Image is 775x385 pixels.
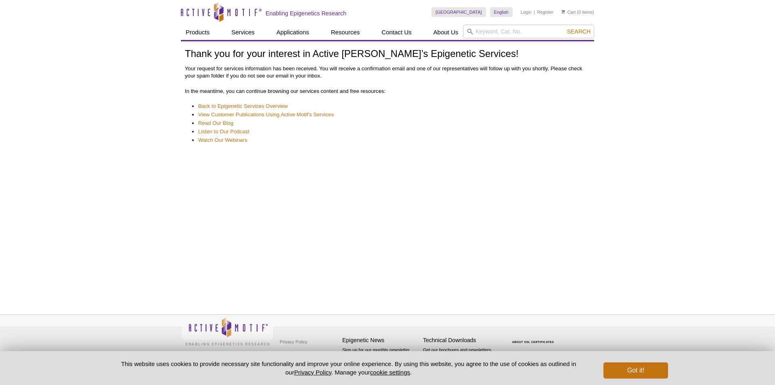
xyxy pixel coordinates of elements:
[198,128,249,135] a: Listen to Our Podcast
[490,7,513,17] a: English
[107,360,590,377] p: This website uses cookies to provide necessary site functionality and improve your online experie...
[278,348,320,360] a: Terms & Conditions
[377,25,416,40] a: Contact Us
[431,7,486,17] a: [GEOGRAPHIC_DATA]
[370,369,410,376] button: cookie settings
[512,341,554,343] a: ABOUT SSL CERTIFICATES
[463,25,594,38] input: Keyword, Cat. No.
[567,28,591,35] span: Search
[565,28,593,35] button: Search
[603,362,668,379] button: Got it!
[185,65,590,80] p: Your request for services information has been received. You will receive a confirmation email an...
[326,25,365,40] a: Resources
[534,7,535,17] li: |
[561,7,594,17] li: (0 items)
[181,315,274,347] img: Active Motif,
[342,337,419,344] h4: Epigenetic News
[561,9,576,15] a: Cart
[521,9,532,15] a: Login
[561,10,565,14] img: Your Cart
[198,137,247,144] a: Watch Our Webinars
[294,369,331,376] a: Privacy Policy
[185,88,590,95] p: In the meantime, you can continue browsing our services content and free resources:
[423,347,500,367] p: Get our brochures and newsletters, or request them by mail.
[504,329,564,347] table: Click to Verify - This site chose Symantec SSL for secure e-commerce and confidential communicati...
[266,10,346,17] h2: Enabling Epigenetics Research
[198,120,233,127] a: Read Our Blog
[198,111,334,118] a: View Customer Publications Using Active Motif's Services
[342,347,419,374] p: Sign up for our monthly newsletter highlighting recent publications in the field of epigenetics.
[537,9,553,15] a: Register
[181,25,214,40] a: Products
[278,336,309,348] a: Privacy Policy
[272,25,314,40] a: Applications
[198,103,288,110] a: Back to Epigenetic Services Overview
[185,48,590,60] h1: Thank you for your interest in Active [PERSON_NAME]’s Epigenetic Services!
[226,25,260,40] a: Services
[429,25,463,40] a: About Us
[423,337,500,344] h4: Technical Downloads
